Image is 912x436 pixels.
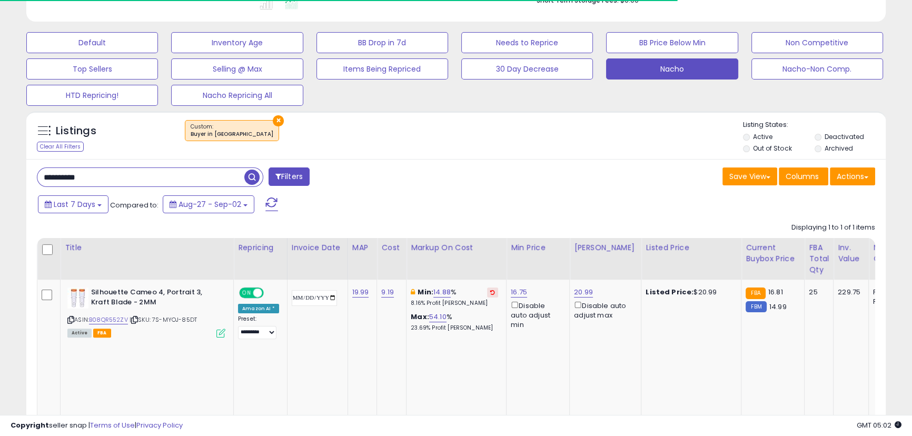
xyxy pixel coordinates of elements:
small: FBA [746,288,765,299]
button: HTD Repricing! [26,85,158,106]
div: Current Buybox Price [746,242,800,264]
b: Max: [411,312,429,322]
a: 9.19 [381,287,394,298]
b: Min: [418,287,433,297]
div: 229.75 [838,288,860,297]
a: 19.99 [352,287,369,298]
button: Top Sellers [26,58,158,80]
span: 14.99 [769,302,787,312]
h5: Listings [56,124,96,138]
span: Aug-27 - Sep-02 [179,199,241,210]
div: FBA: 4 [873,288,908,297]
div: Listed Price [646,242,737,253]
div: seller snap | | [11,421,183,431]
div: Disable auto adjust min [511,300,561,330]
span: FBA [93,329,111,338]
button: Nacho [606,58,738,80]
span: Compared to: [110,200,158,210]
div: MAP [352,242,373,253]
i: Revert to store-level Min Markup [490,290,495,295]
div: Cost [381,242,402,253]
button: Aug-27 - Sep-02 [163,195,254,213]
button: Save View [722,167,777,185]
div: ASIN: [67,288,225,336]
label: Out of Stock [753,144,791,153]
a: 16.75 [511,287,527,298]
div: Displaying 1 to 1 of 1 items [791,223,875,233]
span: All listings currently available for purchase on Amazon [67,329,92,338]
div: $20.99 [646,288,733,297]
button: Actions [830,167,875,185]
button: Nacho Repricing All [171,85,303,106]
span: 16.81 [768,287,783,297]
div: Clear All Filters [37,142,84,152]
div: [PERSON_NAME] [574,242,637,253]
button: Columns [779,167,828,185]
div: Min Price [511,242,565,253]
button: Nacho-Non Comp. [751,58,883,80]
span: 2025-09-11 05:02 GMT [857,420,901,430]
small: FBM [746,301,766,312]
div: Amazon AI * [238,304,279,313]
button: × [273,115,284,126]
div: Disable auto adjust max [574,300,633,320]
a: Terms of Use [90,420,135,430]
div: FBA Total Qty [809,242,829,275]
div: Markup on Cost [411,242,502,253]
span: OFF [262,289,279,298]
button: Last 7 Days [38,195,108,213]
th: CSV column name: cust_attr_3_Invoice Date [287,238,348,280]
div: 25 [809,288,825,297]
a: 14.88 [433,287,451,298]
button: Filters [269,167,310,186]
p: 8.16% Profit [PERSON_NAME] [411,300,498,307]
div: Inv. value [838,242,864,264]
th: The percentage added to the cost of goods (COGS) that forms the calculator for Min & Max prices. [407,238,507,280]
p: 23.69% Profit [PERSON_NAME] [411,324,498,332]
div: FBM: 2 [873,297,908,306]
b: Silhouette Cameo 4, Portrait 3, Kraft Blade - 2MM [91,288,219,310]
button: Selling @ Max [171,58,303,80]
span: | SKU: 7S-MYOJ-85DT [130,315,197,324]
button: Items Being Repriced [316,58,448,80]
label: Archived [825,144,853,153]
button: 30 Day Decrease [461,58,593,80]
div: Buyer in [GEOGRAPHIC_DATA] [191,131,273,138]
span: Last 7 Days [54,199,95,210]
label: Deactivated [825,132,864,141]
a: 20.99 [574,287,593,298]
i: This overrides the store level min markup for this listing [411,289,415,295]
b: Listed Price: [646,287,693,297]
button: Non Competitive [751,32,883,53]
button: Needs to Reprice [461,32,593,53]
a: B08QR552ZV [89,315,128,324]
button: Inventory Age [171,32,303,53]
div: Invoice Date [292,242,343,253]
span: ON [240,289,253,298]
div: Num of Comp. [873,242,911,264]
div: Title [65,242,229,253]
button: BB Price Below Min [606,32,738,53]
a: Privacy Policy [136,420,183,430]
span: Custom: [191,123,273,138]
label: Active [753,132,772,141]
a: 54.10 [429,312,447,322]
div: % [411,288,498,307]
button: Default [26,32,158,53]
div: Preset: [238,315,279,339]
p: Listing States: [743,120,886,130]
strong: Copyright [11,420,49,430]
div: % [411,312,498,332]
span: Columns [786,171,819,182]
div: Repricing [238,242,283,253]
button: BB Drop in 7d [316,32,448,53]
img: 31Ov7Vx-xiL._SL40_.jpg [67,288,88,309]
